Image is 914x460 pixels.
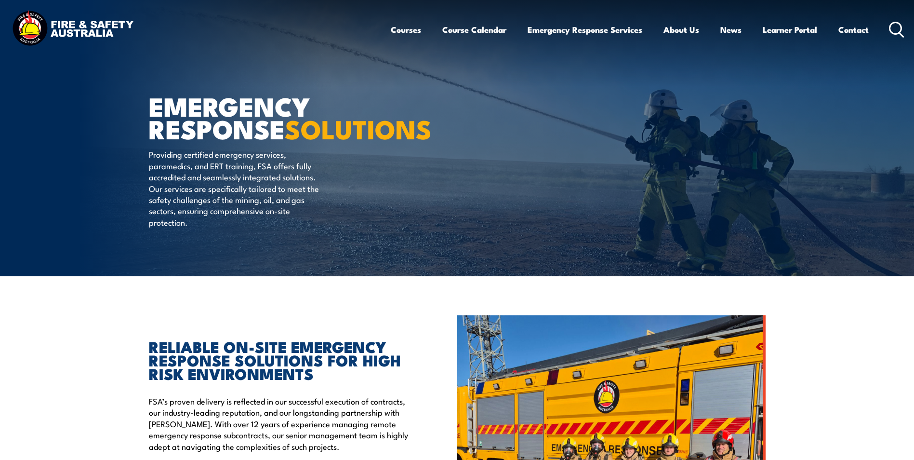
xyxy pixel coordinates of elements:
a: Contact [838,17,869,42]
a: About Us [663,17,699,42]
strong: SOLUTIONS [285,108,432,148]
a: Emergency Response Services [528,17,642,42]
a: News [720,17,742,42]
p: Providing certified emergency services, paramedics, and ERT training, FSA offers fully accredited... [149,149,325,228]
h2: RELIABLE ON-SITE EMERGENCY RESPONSE SOLUTIONS FOR HIGH RISK ENVIRONMENTS [149,339,413,380]
h1: EMERGENCY RESPONSE [149,95,387,139]
p: FSA’s proven delivery is reflected in our successful execution of contracts, our industry-leading... [149,395,413,452]
a: Learner Portal [763,17,817,42]
a: Courses [391,17,421,42]
a: Course Calendar [442,17,506,42]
